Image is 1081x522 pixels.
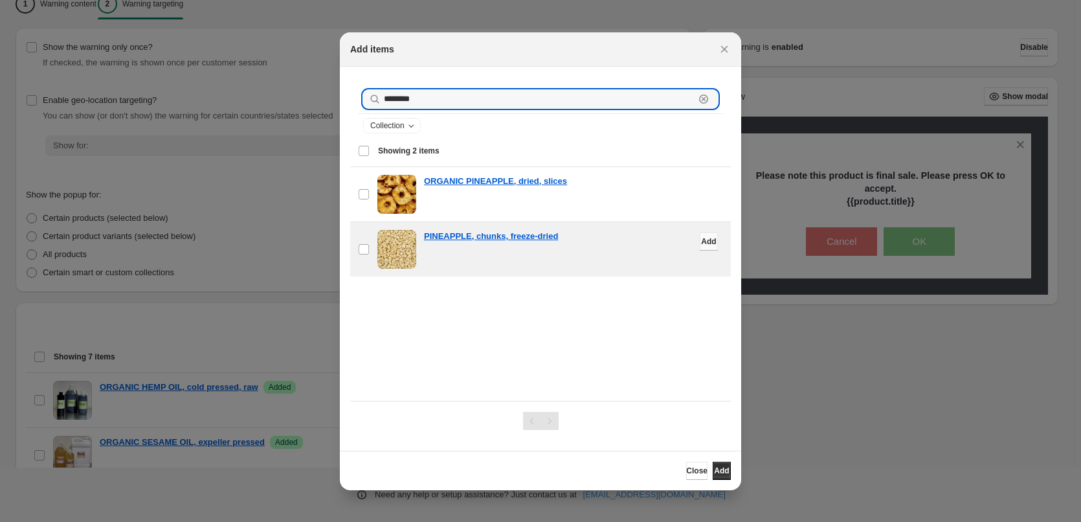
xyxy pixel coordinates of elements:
button: Clear [697,93,710,106]
img: PINEAPPLE, chunks, freeze-dried [377,230,416,269]
button: Add [700,233,718,251]
h2: Add items [350,43,394,56]
a: ORGANIC PINEAPPLE, dried, slices [424,175,567,188]
span: Close [686,466,708,476]
span: Add [714,466,729,476]
span: Showing 2 items [378,146,440,156]
img: ORGANIC PINEAPPLE, dried, slices [377,175,416,214]
button: Close [715,40,733,58]
nav: Pagination [523,412,559,430]
button: Add [713,462,731,480]
span: Collection [370,120,405,131]
button: Close [686,462,708,480]
a: PINEAPPLE, chunks, freeze-dried [424,230,558,243]
span: Add [701,236,716,247]
button: Collection [364,119,420,133]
